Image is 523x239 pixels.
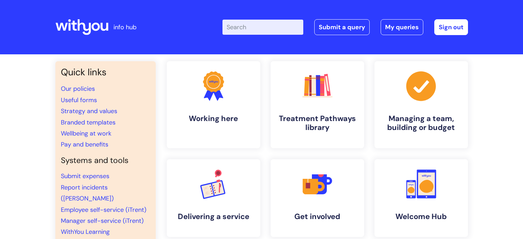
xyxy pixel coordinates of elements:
a: Working here [167,61,260,148]
div: | - [222,19,468,35]
h4: Managing a team, building or budget [380,114,462,132]
a: Delivering a service [167,159,260,237]
h4: Delivering a service [172,212,255,221]
input: Search [222,20,303,35]
a: Employee self-service (iTrent) [61,206,146,214]
a: Submit expenses [61,172,109,180]
a: Strategy and values [61,107,117,115]
h4: Get involved [276,212,359,221]
h3: Quick links [61,67,150,78]
a: WithYou Learning [61,228,110,236]
p: info hub [113,22,137,33]
h4: Treatment Pathways library [276,114,359,132]
a: Managing a team, building or budget [374,61,468,148]
a: Sign out [434,19,468,35]
a: Pay and benefits [61,140,108,149]
a: Get involved [271,159,364,237]
a: Branded templates [61,118,116,127]
h4: Welcome Hub [380,212,462,221]
a: Report incidents ([PERSON_NAME]) [61,183,114,203]
a: Treatment Pathways library [271,61,364,148]
a: Manager self-service (iTrent) [61,217,144,225]
a: My queries [381,19,423,35]
h4: Working here [172,114,255,123]
h4: Systems and tools [61,156,150,165]
a: Useful forms [61,96,97,104]
a: Our policies [61,85,95,93]
a: Submit a query [314,19,370,35]
a: Welcome Hub [374,159,468,237]
a: Wellbeing at work [61,129,111,138]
